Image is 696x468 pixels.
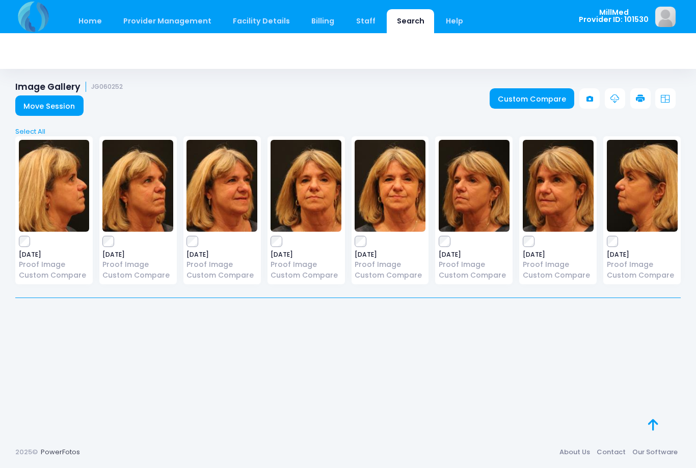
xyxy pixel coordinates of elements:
span: [DATE] [523,252,594,258]
a: Proof Image [607,259,678,270]
a: Move Session [15,95,84,116]
a: Proof Image [102,259,173,270]
span: [DATE] [607,252,678,258]
a: Proof Image [271,259,341,270]
span: [DATE] [271,252,341,258]
img: image [19,140,90,232]
span: 2025© [15,447,38,457]
img: image [186,140,257,232]
img: image [355,140,425,232]
a: Select All [12,127,684,137]
img: image [607,140,678,232]
a: Staff [346,9,385,33]
img: image [271,140,341,232]
a: Custom Compare [523,270,594,281]
a: Proof Image [523,259,594,270]
a: Custom Compare [271,270,341,281]
a: Proof Image [19,259,90,270]
a: Proof Image [186,259,257,270]
a: Custom Compare [19,270,90,281]
a: Proof Image [355,259,425,270]
a: Our Software [629,443,681,461]
a: Provider Management [113,9,221,33]
a: Search [387,9,434,33]
a: Facility Details [223,9,300,33]
a: Proof Image [439,259,510,270]
a: Custom Compare [490,88,575,109]
span: [DATE] [19,252,90,258]
span: [DATE] [355,252,425,258]
a: About Us [556,443,593,461]
img: image [439,140,510,232]
a: PowerFotos [41,447,80,457]
a: Custom Compare [607,270,678,281]
span: [DATE] [102,252,173,258]
small: JG060252 [91,83,123,91]
span: MillMed Provider ID: 101530 [579,9,649,23]
a: Custom Compare [102,270,173,281]
img: image [102,140,173,232]
a: Contact [593,443,629,461]
span: [DATE] [186,252,257,258]
h1: Image Gallery [15,82,123,92]
img: image [655,7,676,27]
a: Custom Compare [355,270,425,281]
a: Custom Compare [439,270,510,281]
a: Custom Compare [186,270,257,281]
a: Billing [302,9,344,33]
span: [DATE] [439,252,510,258]
a: Home [68,9,112,33]
a: Help [436,9,473,33]
img: image [523,140,594,232]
